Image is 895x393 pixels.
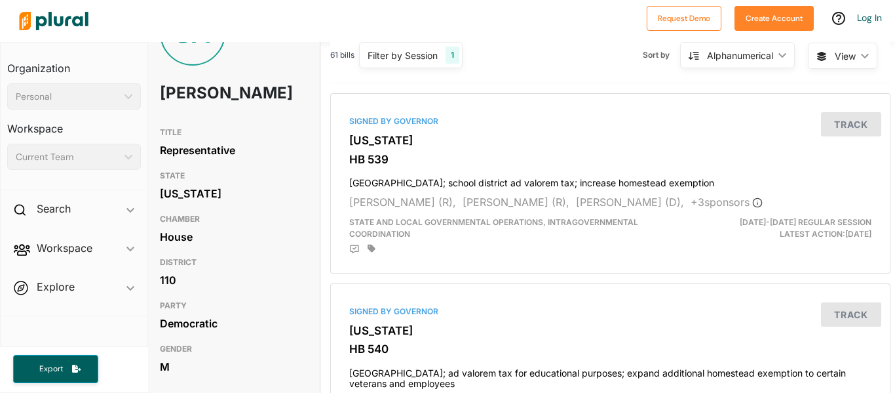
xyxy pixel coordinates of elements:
[160,184,304,203] div: [US_STATE]
[160,298,304,314] h3: PARTY
[349,362,871,390] h4: [GEOGRAPHIC_DATA]; ad valorem tax for educational purposes; expand additional homestead exemption...
[349,306,871,318] div: Signed by Governor
[30,363,72,375] span: Export
[349,134,871,147] h3: [US_STATE]
[160,255,304,270] h3: DISTRICT
[647,10,721,24] a: Request Demo
[835,49,856,63] span: View
[368,49,438,62] div: Filter by Session
[349,244,360,255] div: Add Position Statement
[16,150,119,164] div: Current Team
[160,357,304,377] div: M
[7,110,141,138] h3: Workspace
[13,355,98,383] button: Export
[349,342,871,356] h3: HB 540
[349,196,456,209] span: [PERSON_NAME] (R),
[37,201,71,216] h2: Search
[643,49,680,61] span: Sort by
[349,324,871,337] h3: [US_STATE]
[368,244,375,253] div: Add tags
[160,314,304,333] div: Democratic
[160,211,304,227] h3: CHAMBER
[349,217,638,239] span: State and Local Governmental Operations, Intragovernmental Coordination
[330,49,354,61] span: 61 bills
[576,196,684,209] span: [PERSON_NAME] (D),
[16,90,119,104] div: Personal
[691,196,763,209] span: + 3 sponsor s
[707,49,773,62] div: Alphanumerical
[160,140,304,160] div: Representative
[349,153,871,166] h3: HB 539
[446,47,459,64] div: 1
[700,217,881,240] div: Latest Action: [DATE]
[349,115,871,127] div: Signed by Governor
[647,6,721,31] button: Request Demo
[160,168,304,184] h3: STATE
[857,12,882,24] a: Log In
[160,270,304,290] div: 110
[734,6,814,31] button: Create Account
[160,227,304,247] div: House
[160,125,304,140] h3: TITLE
[160,341,304,357] h3: GENDER
[160,73,246,113] h1: [PERSON_NAME]
[463,196,569,209] span: [PERSON_NAME] (R),
[734,10,814,24] a: Create Account
[7,49,141,78] h3: Organization
[349,171,871,189] h4: [GEOGRAPHIC_DATA]; school district ad valorem tax; increase homestead exemption
[740,217,871,227] span: [DATE]-[DATE] Regular Session
[821,302,881,327] button: Track
[821,112,881,136] button: Track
